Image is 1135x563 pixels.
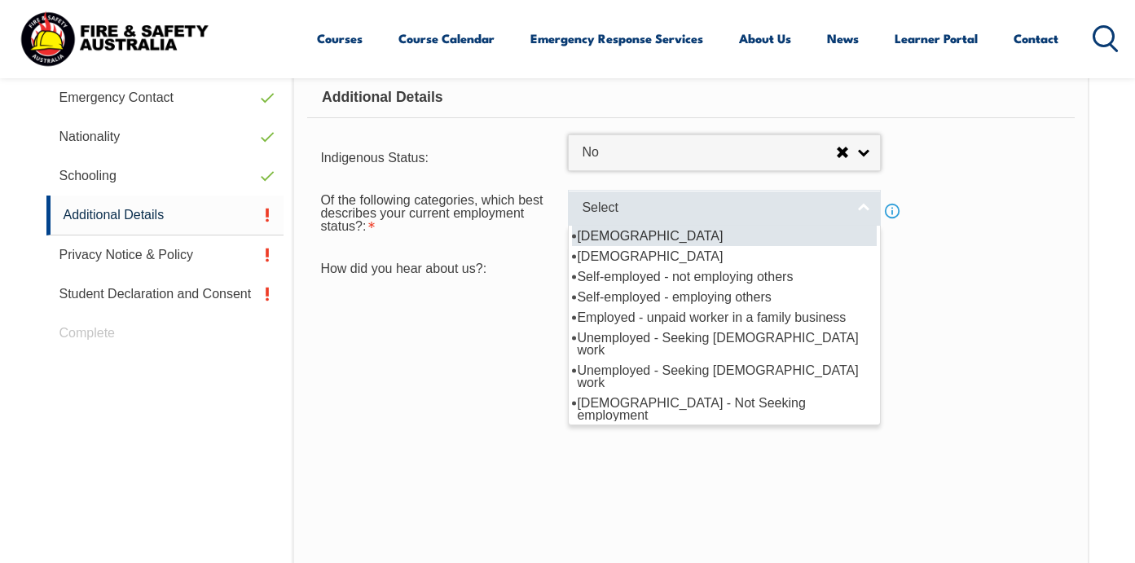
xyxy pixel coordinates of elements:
[46,196,284,235] a: Additional Details
[320,151,429,165] span: Indigenous Status:
[320,193,543,233] span: Of the following categories, which best describes your current employment status?:
[895,19,978,58] a: Learner Portal
[46,78,284,117] a: Emergency Contact
[572,287,877,307] li: Self-employed - employing others
[572,328,877,360] li: Unemployed - Seeking [DEMOGRAPHIC_DATA] work
[1014,19,1058,58] a: Contact
[881,200,904,222] a: Info
[827,19,859,58] a: News
[320,262,486,275] span: How did you hear about us?:
[572,307,877,328] li: Employed - unpaid worker in a family business
[572,266,877,287] li: Self-employed - not employing others
[317,19,363,58] a: Courses
[46,235,284,275] a: Privacy Notice & Policy
[307,77,1074,118] div: Additional Details
[572,393,877,425] li: [DEMOGRAPHIC_DATA] - Not Seeking employment
[572,360,877,393] li: Unemployed - Seeking [DEMOGRAPHIC_DATA] work
[582,200,846,217] span: Select
[572,246,877,266] li: [DEMOGRAPHIC_DATA]
[739,19,791,58] a: About Us
[398,19,495,58] a: Course Calendar
[46,275,284,314] a: Student Declaration and Consent
[46,117,284,156] a: Nationality
[46,156,284,196] a: Schooling
[530,19,703,58] a: Emergency Response Services
[307,182,568,240] div: Of the following categories, which best describes your current employment status? is required.
[572,226,877,246] li: [DEMOGRAPHIC_DATA]
[582,144,836,161] span: No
